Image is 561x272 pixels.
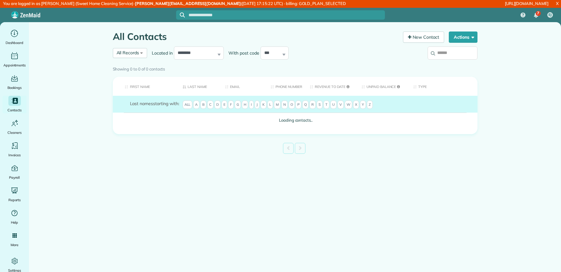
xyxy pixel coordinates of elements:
span: E [222,100,227,109]
a: [URL][DOMAIN_NAME] [505,1,549,6]
div: 7 unread notifications [530,8,543,22]
span: F [228,100,234,109]
h1: All Contacts [113,32,399,42]
span: O [289,100,295,109]
span: Dashboard [6,40,23,46]
span: EJ [549,12,552,17]
span: R [309,100,316,109]
span: Q [302,100,309,109]
label: Located in [147,50,174,56]
span: L [267,100,273,109]
button: Focus search [176,12,185,17]
label: starting with: [130,100,179,107]
span: Appointments [3,62,26,68]
th: First Name: activate to sort column ascending [113,77,178,96]
span: T [324,100,329,109]
span: D [214,100,221,109]
th: Revenue to Date: activate to sort column ascending [305,77,357,96]
a: New Contact [403,32,444,43]
span: I [249,100,254,109]
svg: Focus search [180,12,185,17]
span: 7 [537,11,539,16]
span: H [242,100,248,109]
th: Email: activate to sort column ascending [220,77,266,96]
a: Help [2,208,26,226]
span: U [330,100,337,109]
a: Cleaners [2,118,26,136]
span: Contacts [7,107,22,113]
a: Invoices [2,141,26,158]
span: G [235,100,241,109]
span: More [11,242,18,248]
span: N [281,100,288,109]
th: Phone number: activate to sort column ascending [266,77,305,96]
a: Reports [2,186,26,203]
span: All Records [117,50,139,56]
span: Z [367,100,373,109]
span: W [345,100,352,109]
span: All [183,100,193,109]
span: Last names [130,101,153,106]
span: V [338,100,344,109]
div: Showing 0 to 0 of 0 contacts [113,64,477,72]
span: M [274,100,280,109]
span: Invoices [8,152,21,158]
span: J [255,100,260,109]
span: Reports [8,197,21,203]
a: Dashboard [2,28,26,46]
span: P [295,100,301,109]
span: B [200,100,206,109]
span: Cleaners [7,129,22,136]
span: Bookings [7,85,22,91]
nav: Main [515,8,561,22]
span: S [317,100,323,109]
span: Help [11,219,18,226]
strong: [PERSON_NAME][EMAIL_ADDRESS][DOMAIN_NAME] [135,1,241,6]
td: Loading contacts.. [113,113,477,128]
th: Last Name: activate to sort column descending [178,77,220,96]
a: Bookings [2,73,26,91]
th: Unpaid Balance: activate to sort column ascending [357,77,409,96]
a: Appointments [2,51,26,68]
button: Actions [449,32,477,43]
span: Y [360,100,366,109]
a: Contacts [2,96,26,113]
span: K [261,100,266,109]
a: Payroll [2,163,26,181]
span: C [207,100,213,109]
label: With post code [224,50,261,56]
span: X [353,100,359,109]
th: Type: activate to sort column ascending [409,77,477,96]
span: Payroll [9,174,20,181]
span: A [193,100,199,109]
